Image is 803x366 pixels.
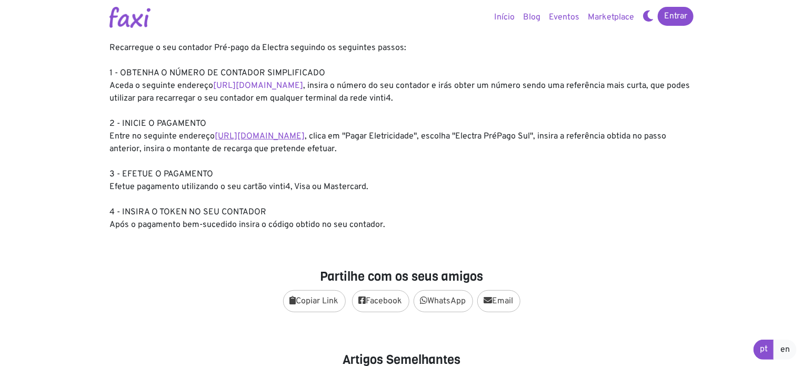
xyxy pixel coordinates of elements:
h4: Partilhe com os seus amigos [109,269,694,284]
img: Logotipo Faxi Online [109,7,150,28]
a: Facebook [352,290,409,312]
button: Copiar Link [283,290,346,312]
a: [URL][DOMAIN_NAME] [215,131,305,142]
a: en [774,340,797,360]
a: [URL][DOMAIN_NAME] [213,81,303,91]
div: Recarregue o seu contador Pré-pago da Electra seguindo os seguintes passos: 1 - OBTENHA O NÚMERO ... [109,42,694,231]
a: pt [754,340,774,360]
a: Início [490,7,519,28]
a: Marketplace [584,7,638,28]
a: Email [477,290,520,312]
a: WhatsApp [414,290,473,312]
a: Eventos [545,7,584,28]
a: Entrar [658,7,694,26]
a: Blog [519,7,545,28]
